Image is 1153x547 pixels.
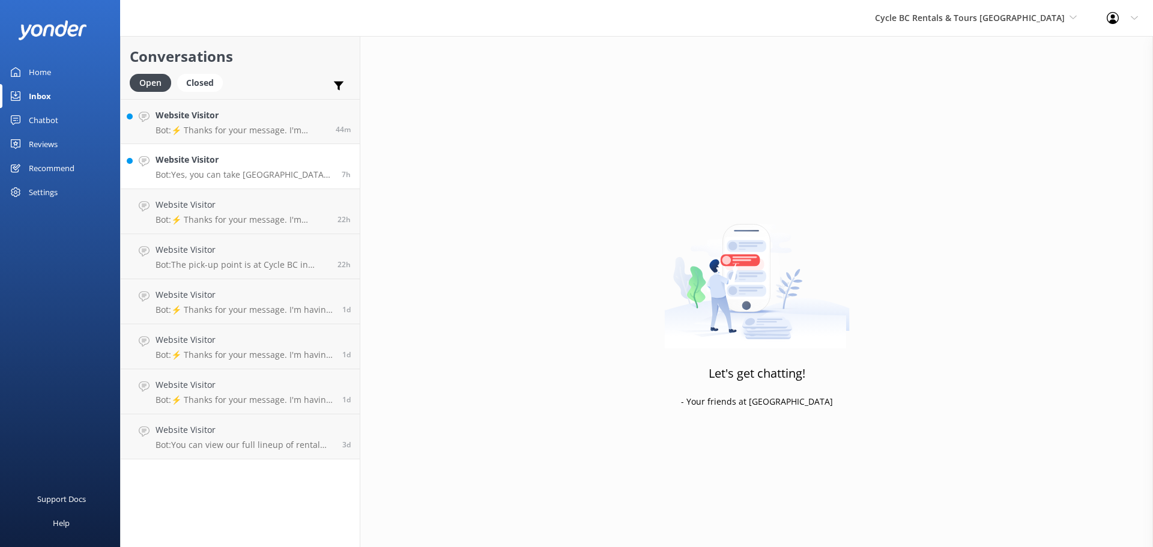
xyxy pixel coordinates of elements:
[156,153,333,166] h4: Website Visitor
[29,60,51,84] div: Home
[337,214,351,225] span: Sep 15 2025 05:05pm (UTC -07:00) America/Tijuana
[156,349,333,360] p: Bot: ⚡ Thanks for your message. I'm having a difficult time finding the right answer for you. Ple...
[156,125,327,136] p: Bot: ⚡ Thanks for your message. I'm having a difficult time finding the right answer for you. Ple...
[121,234,360,279] a: Website VisitorBot:The pick-up point is at Cycle BC in [GEOGRAPHIC_DATA], located at [STREET_ADDR...
[121,99,360,144] a: Website VisitorBot:⚡ Thanks for your message. I'm having a difficult time finding the right answe...
[130,76,177,89] a: Open
[156,304,333,315] p: Bot: ⚡ Thanks for your message. I'm having a difficult time finding the right answer for you. Ple...
[29,84,51,108] div: Inbox
[336,124,351,134] span: Sep 16 2025 03:00pm (UTC -07:00) America/Tijuana
[121,144,360,189] a: Website VisitorBot:Yes, you can take [GEOGRAPHIC_DATA] on a rented scooter, as long as you adhere...
[156,214,328,225] p: Bot: ⚡ Thanks for your message. I'm having a difficult time finding the right answer for you. Ple...
[121,324,360,369] a: Website VisitorBot:⚡ Thanks for your message. I'm having a difficult time finding the right answe...
[342,349,351,360] span: Sep 15 2025 08:43am (UTC -07:00) America/Tijuana
[121,414,360,459] a: Website VisitorBot:You can view our full lineup of rental motorcycles and gear at [URL][DOMAIN_NA...
[156,169,333,180] p: Bot: Yes, you can take [GEOGRAPHIC_DATA] on a rented scooter, as long as you adhere to the road r...
[342,440,351,450] span: Sep 13 2025 02:13pm (UTC -07:00) America/Tijuana
[709,364,805,383] h3: Let's get chatting!
[156,243,328,256] h4: Website Visitor
[130,74,171,92] div: Open
[29,108,58,132] div: Chatbot
[121,369,360,414] a: Website VisitorBot:⚡ Thanks for your message. I'm having a difficult time finding the right answe...
[681,395,833,408] p: - Your friends at [GEOGRAPHIC_DATA]
[53,511,70,535] div: Help
[156,288,333,301] h4: Website Visitor
[29,156,74,180] div: Recommend
[130,45,351,68] h2: Conversations
[342,169,351,180] span: Sep 16 2025 08:10am (UTC -07:00) America/Tijuana
[156,333,333,346] h4: Website Visitor
[156,378,333,391] h4: Website Visitor
[342,394,351,405] span: Sep 14 2025 05:47pm (UTC -07:00) America/Tijuana
[29,132,58,156] div: Reviews
[875,12,1065,23] span: Cycle BC Rentals & Tours [GEOGRAPHIC_DATA]
[156,394,333,405] p: Bot: ⚡ Thanks for your message. I'm having a difficult time finding the right answer for you. Ple...
[156,423,333,437] h4: Website Visitor
[337,259,351,270] span: Sep 15 2025 04:58pm (UTC -07:00) America/Tijuana
[121,279,360,324] a: Website VisitorBot:⚡ Thanks for your message. I'm having a difficult time finding the right answe...
[121,189,360,234] a: Website VisitorBot:⚡ Thanks for your message. I'm having a difficult time finding the right answe...
[156,440,333,450] p: Bot: You can view our full lineup of rental motorcycles and gear at [URL][DOMAIN_NAME]. For ridin...
[29,180,58,204] div: Settings
[177,74,223,92] div: Closed
[18,20,87,40] img: yonder-white-logo.png
[177,76,229,89] a: Closed
[156,259,328,270] p: Bot: The pick-up point is at Cycle BC in [GEOGRAPHIC_DATA], located at [STREET_ADDRESS]. The entr...
[156,198,328,211] h4: Website Visitor
[342,304,351,315] span: Sep 15 2025 10:57am (UTC -07:00) America/Tijuana
[156,109,327,122] h4: Website Visitor
[37,487,86,511] div: Support Docs
[664,199,850,349] img: artwork of a man stealing a conversation from at giant smartphone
